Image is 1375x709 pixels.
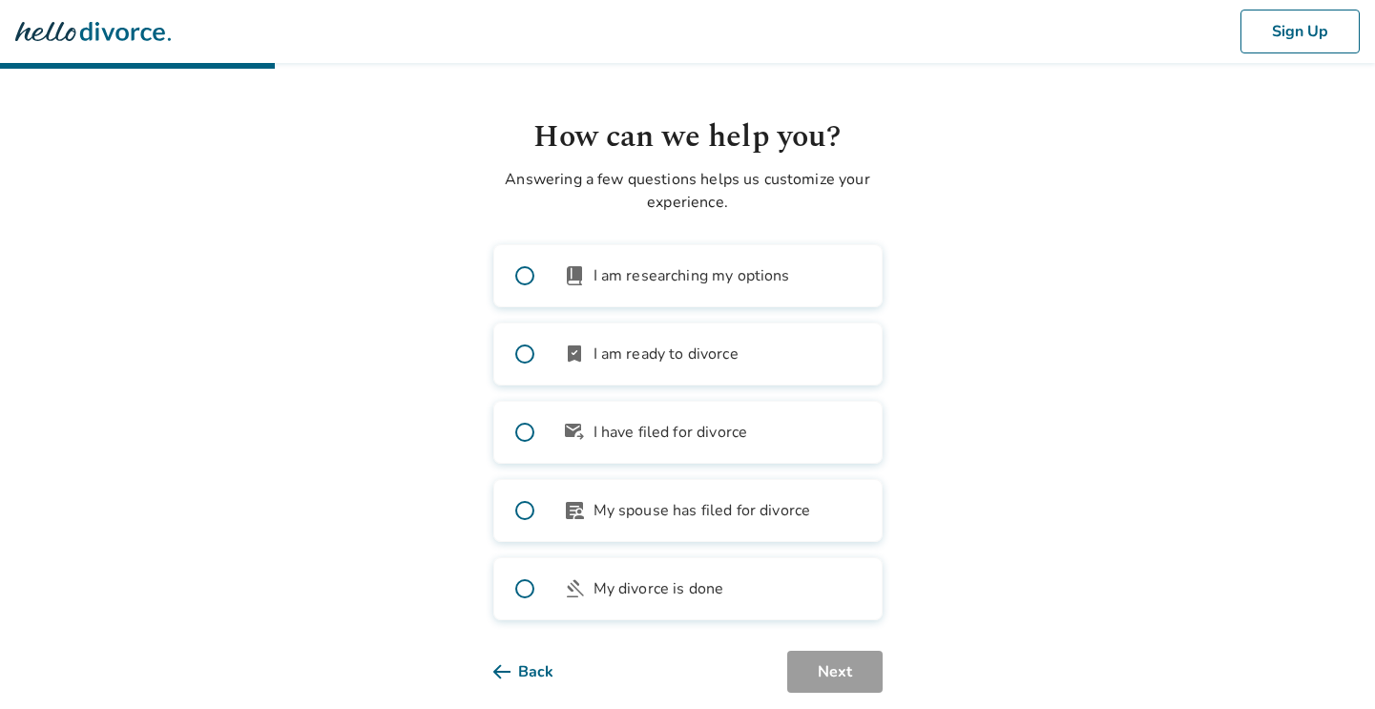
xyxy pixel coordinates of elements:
p: Answering a few questions helps us customize your experience. [493,168,883,214]
span: gavel [563,577,586,600]
span: I am ready to divorce [594,343,739,365]
span: article_person [563,499,586,522]
span: My divorce is done [594,577,724,600]
button: Sign Up [1240,10,1360,53]
span: bookmark_check [563,343,586,365]
button: Next [787,651,883,693]
button: Back [493,651,584,693]
span: My spouse has filed for divorce [594,499,811,522]
span: outgoing_mail [563,421,586,444]
h1: How can we help you? [493,115,883,160]
span: book_2 [563,264,586,287]
span: I have filed for divorce [594,421,748,444]
span: I am researching my options [594,264,790,287]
